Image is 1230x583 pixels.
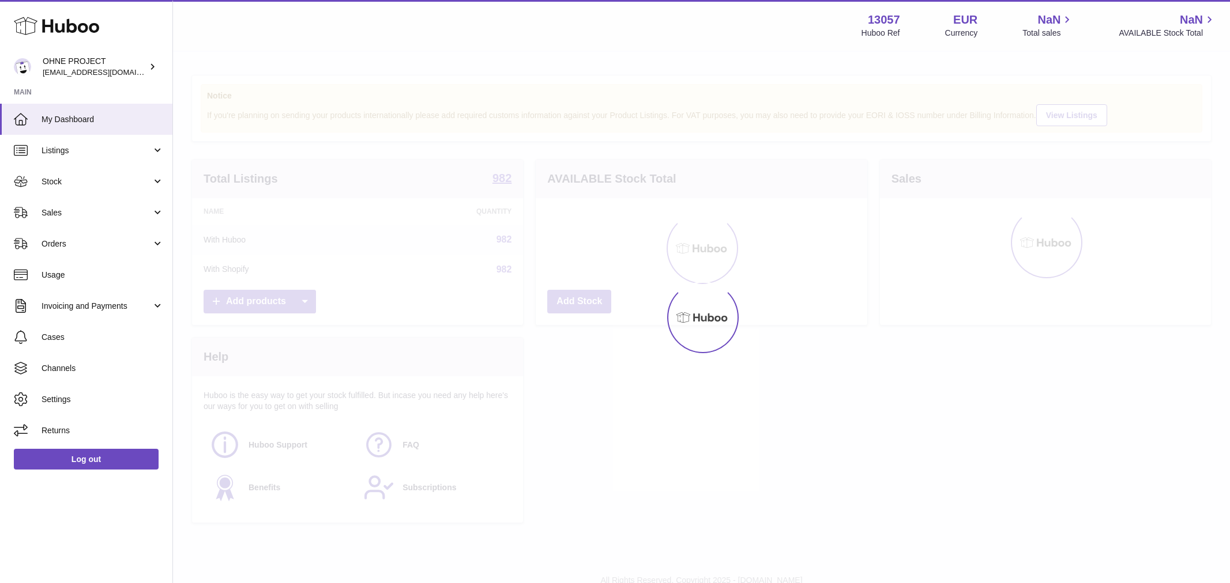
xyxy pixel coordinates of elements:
span: My Dashboard [42,114,164,125]
span: Total sales [1022,28,1074,39]
span: NaN [1180,12,1203,28]
span: Listings [42,145,152,156]
span: AVAILABLE Stock Total [1119,28,1216,39]
span: Channels [42,363,164,374]
a: Log out [14,449,159,470]
span: Orders [42,238,152,249]
span: Returns [42,425,164,436]
span: Cases [42,332,164,343]
span: [EMAIL_ADDRESS][DOMAIN_NAME] [43,67,170,77]
div: Currency [945,28,978,39]
span: Stock [42,176,152,187]
span: Usage [42,270,164,281]
span: NaN [1037,12,1060,28]
a: NaN Total sales [1022,12,1074,39]
span: Invoicing and Payments [42,301,152,312]
strong: 13057 [868,12,900,28]
div: OHNE PROJECT [43,56,146,78]
span: Settings [42,394,164,405]
a: NaN AVAILABLE Stock Total [1119,12,1216,39]
div: Huboo Ref [862,28,900,39]
span: Sales [42,207,152,218]
strong: EUR [953,12,977,28]
img: internalAdmin-13057@internal.huboo.com [14,58,31,75]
